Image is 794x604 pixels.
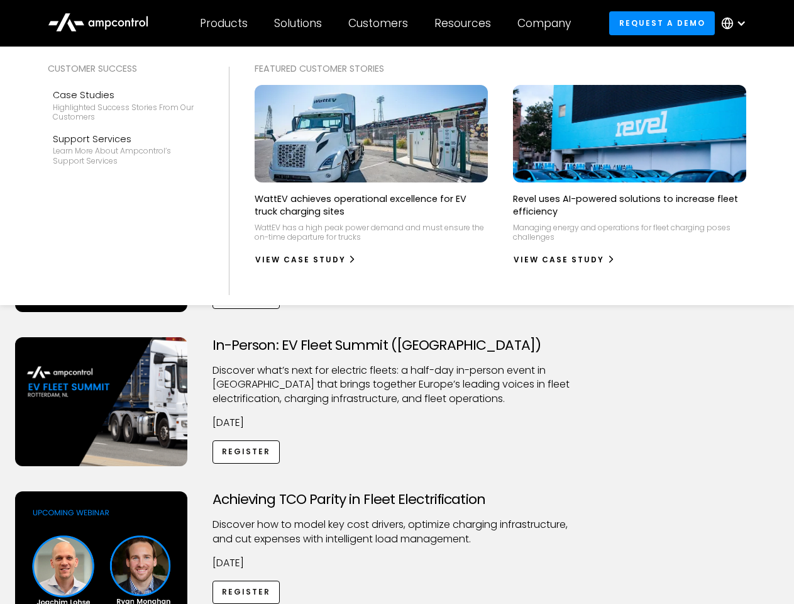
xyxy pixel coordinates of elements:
[53,88,199,102] div: Case Studies
[212,416,582,430] p: [DATE]
[212,364,582,406] p: ​Discover what’s next for electric fleets: a half-day in-person event in [GEOGRAPHIC_DATA] that b...
[513,193,746,218] p: Revel uses AI-powered solutions to increase fleet efficiency
[517,16,571,30] div: Company
[348,16,408,30] div: Customers
[48,83,204,127] a: Case StudiesHighlighted success stories From Our Customers
[274,16,322,30] div: Solutions
[53,103,199,122] div: Highlighted success stories From Our Customers
[255,223,488,242] p: WattEV has a high peak power demand and must ensure the on-time departure for trucks
[434,16,491,30] div: Resources
[53,132,199,146] div: Support Services
[200,16,248,30] div: Products
[255,250,357,270] a: View Case Study
[212,337,582,354] h3: In-Person: EV Fleet Summit ([GEOGRAPHIC_DATA])
[513,250,615,270] a: View Case Study
[48,62,204,75] div: Customer success
[609,11,715,35] a: Request a demo
[212,556,582,570] p: [DATE]
[513,223,746,242] p: Managing energy and operations for fleet charging poses challenges
[212,491,582,508] h3: Achieving TCO Parity in Fleet Electrification
[255,193,488,218] p: WattEV achieves operational excellence for EV truck charging sites
[212,518,582,546] p: Discover how to model key cost drivers, optimize charging infrastructure, and cut expenses with i...
[212,440,280,464] a: Register
[255,254,346,266] div: View Case Study
[53,146,199,165] div: Learn more about Ampcontrol’s support services
[255,62,747,75] div: Featured Customer Stories
[514,254,604,266] div: View Case Study
[212,581,280,604] a: Register
[48,127,204,171] a: Support ServicesLearn more about Ampcontrol’s support services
